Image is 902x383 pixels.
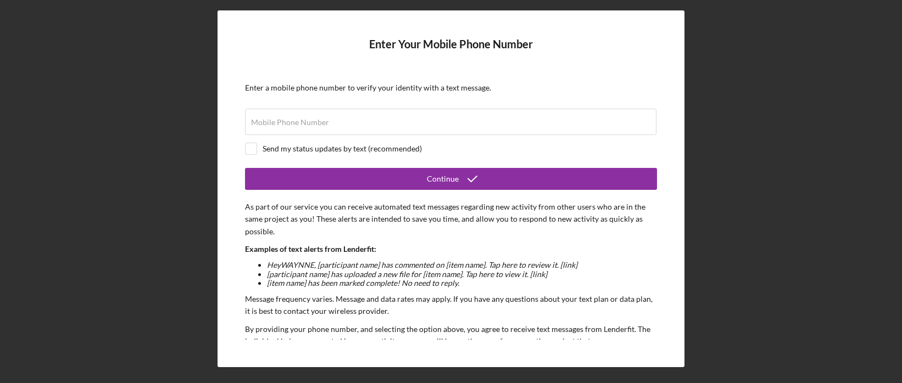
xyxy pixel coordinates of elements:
h4: Enter Your Mobile Phone Number [245,38,657,67]
p: As part of our service you can receive automated text messages regarding new activity from other ... [245,201,657,238]
li: [participant name] has uploaded a new file for [item name]. Tap here to view it. [link] [267,270,657,279]
p: Examples of text alerts from Lenderfit: [245,243,657,255]
p: By providing your phone number, and selecting the option above, you agree to receive text message... [245,323,657,360]
li: [item name] has been marked complete! No need to reply. [267,279,657,288]
p: Message frequency varies. Message and data rates may apply. If you have any questions about your ... [245,293,657,318]
div: Send my status updates by text (recommended) [263,144,422,153]
div: Enter a mobile phone number to verify your identity with a text message. [245,83,657,92]
label: Mobile Phone Number [251,118,329,127]
button: Continue [245,168,657,190]
li: Hey WAYNNE , [participant name] has commented on [item name]. Tap here to review it. [link] [267,261,657,269]
div: Continue [427,168,459,190]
